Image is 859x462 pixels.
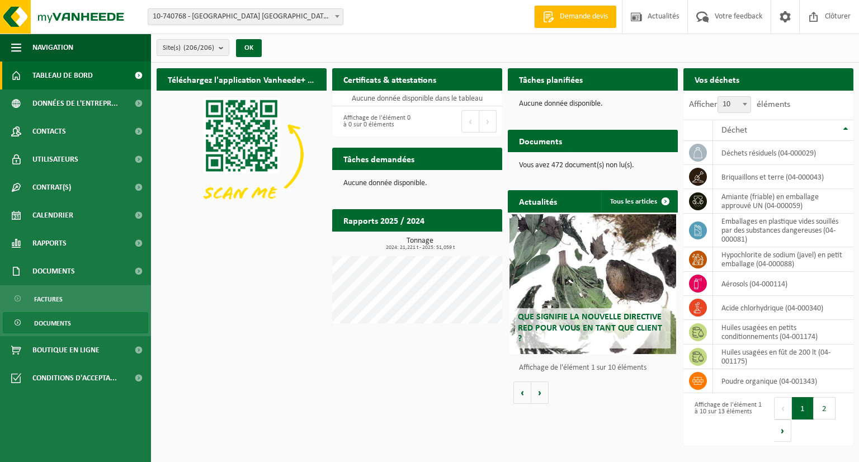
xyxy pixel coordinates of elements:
td: Aucune donnée disponible dans le tableau [332,91,502,106]
a: Que signifie la nouvelle directive RED pour vous en tant que client ? [509,214,676,354]
a: Documents [3,312,148,333]
button: Next [479,110,497,133]
p: Affichage de l'élément 1 sur 10 éléments [519,364,672,372]
h2: Téléchargez l'application Vanheede+ maintenant! [157,68,327,90]
h2: Documents [508,130,573,152]
td: huiles usagées en fût de 200 lt (04-001175) [713,345,853,369]
span: 2024: 21,221 t - 2025: 51,059 t [338,245,502,251]
h2: Tâches demandées [332,148,426,169]
h3: Tonnage [338,237,502,251]
td: huiles usagées en petits conditionnements (04-001174) [713,320,853,345]
td: emballages en plastique vides souillés par des substances dangereuses (04-000081) [713,214,853,247]
h2: Certificats & attestations [332,68,447,90]
span: Contrat(s) [32,173,71,201]
h2: Vos déchets [683,68,751,90]
span: Rapports [32,229,67,257]
button: Previous [461,110,479,133]
h2: Actualités [508,190,568,212]
span: 10 [718,97,751,112]
button: Site(s)(206/206) [157,39,229,56]
p: Aucune donnée disponible. [519,100,667,108]
button: 1 [792,397,814,419]
h2: Tâches planifiées [508,68,594,90]
span: Boutique en ligne [32,336,100,364]
a: Tous les articles [601,190,677,213]
span: Que signifie la nouvelle directive RED pour vous en tant que client ? [518,313,662,343]
span: Navigation [32,34,73,62]
span: Demande devis [557,11,611,22]
label: Afficher éléments [689,100,790,109]
img: Download de VHEPlus App [157,91,327,218]
span: Factures [34,289,63,310]
span: Tableau de bord [32,62,93,89]
span: Conditions d'accepta... [32,364,117,392]
span: Documents [32,257,75,285]
p: Aucune donnée disponible. [343,180,491,187]
td: déchets résiduels (04-000029) [713,141,853,165]
td: amiante (friable) en emballage approuvé UN (04-000059) [713,189,853,214]
span: Contacts [32,117,66,145]
button: Previous [774,397,792,419]
h2: Rapports 2025 / 2024 [332,209,436,231]
count: (206/206) [183,44,214,51]
span: 10 [718,96,751,113]
td: briquaillons et terre (04-000043) [713,165,853,189]
button: OK [236,39,262,57]
button: 2 [814,397,836,419]
button: Volgende [531,381,549,404]
span: 10-740768 - VALENS DÉPARTEMENT ARFI EIFFAGE - OUDERGEM [148,8,343,25]
span: Données de l'entrepr... [32,89,118,117]
a: Demande devis [534,6,616,28]
td: aérosols (04-000114) [713,272,853,296]
span: 10-740768 - VALENS DÉPARTEMENT ARFI EIFFAGE - OUDERGEM [148,9,343,25]
span: Documents [34,313,71,334]
td: acide chlorhydrique (04-000340) [713,296,853,320]
button: Next [774,419,791,442]
a: Consulter les rapports [405,231,501,253]
a: Factures [3,288,148,309]
span: Calendrier [32,201,73,229]
span: Déchet [721,126,747,135]
div: Affichage de l'élément 1 à 10 sur 13 éléments [689,396,763,443]
button: Vorige [513,381,531,404]
div: Affichage de l'élément 0 à 0 sur 0 éléments [338,109,412,134]
td: poudre organique (04-001343) [713,369,853,393]
td: hypochlorite de sodium (javel) en petit emballage (04-000088) [713,247,853,272]
span: Site(s) [163,40,214,56]
p: Vous avez 472 document(s) non lu(s). [519,162,667,169]
span: Utilisateurs [32,145,78,173]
